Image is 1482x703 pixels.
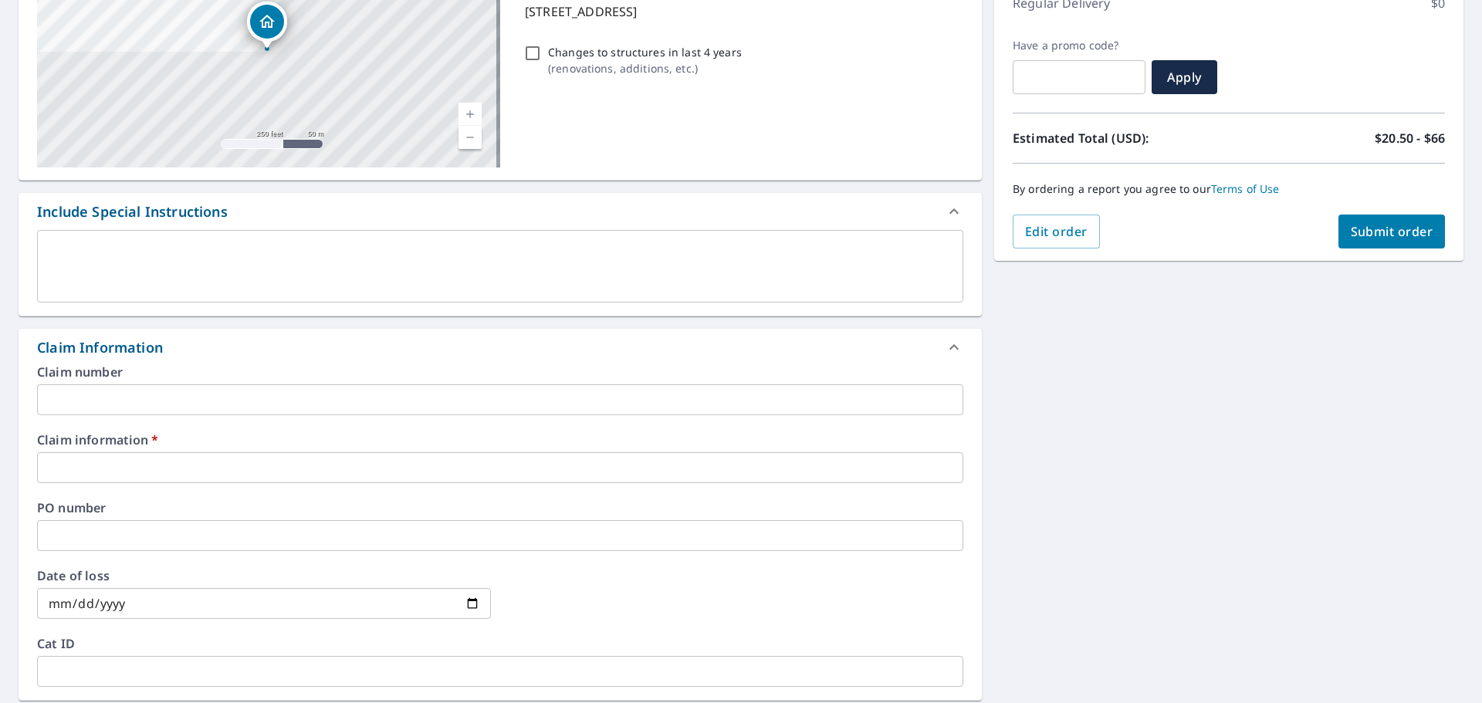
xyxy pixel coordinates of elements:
label: PO number [37,502,963,514]
a: Current Level 17, Zoom Out [458,126,482,149]
div: Claim Information [19,329,982,366]
div: Include Special Instructions [19,193,982,230]
p: Changes to structures in last 4 years [548,44,742,60]
span: Edit order [1025,223,1088,240]
div: Include Special Instructions [37,201,228,222]
p: By ordering a report you agree to our [1013,182,1445,196]
label: Date of loss [37,569,491,582]
button: Submit order [1338,215,1446,248]
label: Claim number [37,366,963,378]
a: Terms of Use [1211,181,1280,196]
p: ( renovations, additions, etc. ) [548,60,742,76]
p: $20.50 - $66 [1375,129,1445,147]
span: Apply [1164,69,1205,86]
p: [STREET_ADDRESS] [525,2,957,21]
label: Claim information [37,434,963,446]
label: Cat ID [37,637,963,650]
a: Current Level 17, Zoom In [458,103,482,126]
div: Dropped pin, building 1, Residential property, 602 Lyon Tree Ln Durham, NC 27713 [247,2,287,49]
button: Apply [1152,60,1217,94]
p: Estimated Total (USD): [1013,129,1229,147]
button: Edit order [1013,215,1100,248]
span: Submit order [1351,223,1433,240]
label: Have a promo code? [1013,39,1145,52]
div: Claim Information [37,337,163,358]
